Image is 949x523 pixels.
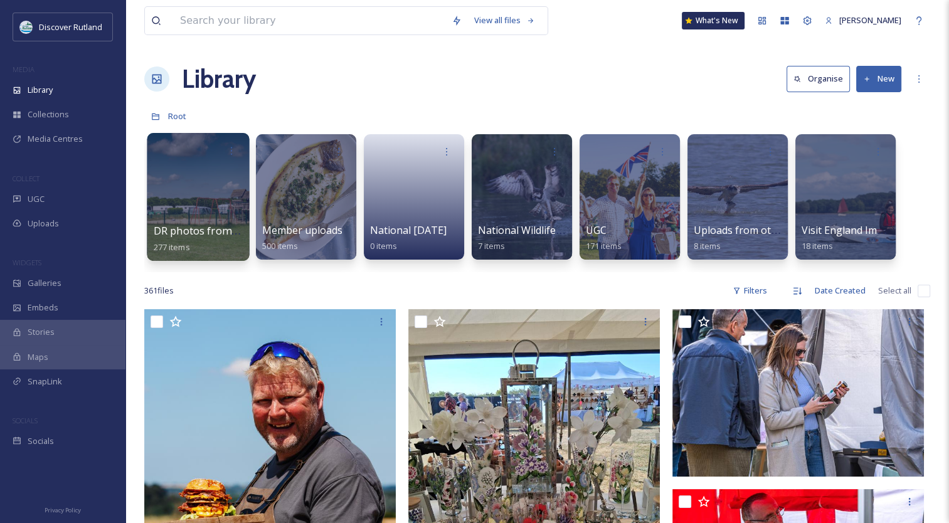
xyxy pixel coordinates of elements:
[45,502,81,517] a: Privacy Policy
[28,435,54,447] span: Socials
[13,174,40,183] span: COLLECT
[182,60,256,98] a: Library
[726,278,773,303] div: Filters
[694,240,721,251] span: 8 items
[28,376,62,388] span: SnapLink
[13,416,38,425] span: SOCIALS
[144,285,174,297] span: 361 file s
[262,225,342,251] a: Member uploads500 items
[478,225,602,251] a: National Wildlife Day 20247 items
[154,241,190,252] span: 277 items
[28,326,55,338] span: Stories
[672,309,924,477] img: IMG_6352 2.JPG
[13,258,41,267] span: WIDGETS
[694,225,792,251] a: Uploads from others8 items
[154,225,317,253] a: DR photos from RJ Photographics277 items
[154,224,317,238] span: DR photos from RJ Photographics
[819,8,908,33] a: [PERSON_NAME]
[28,351,48,363] span: Maps
[20,21,33,33] img: DiscoverRutlandlog37F0B7.png
[802,225,904,251] a: Visit England Imagery18 items
[809,278,872,303] div: Date Created
[856,66,901,92] button: New
[39,21,102,33] span: Discover Rutland
[586,225,622,251] a: UGC171 items
[168,110,186,122] span: Root
[28,84,53,96] span: Library
[878,285,911,297] span: Select all
[694,223,792,237] span: Uploads from others
[370,223,447,237] span: National [DATE]
[262,223,342,237] span: Member uploads
[802,240,833,251] span: 18 items
[468,8,541,33] a: View all files
[174,7,445,34] input: Search your library
[787,66,850,92] button: Organise
[370,240,397,251] span: 0 items
[28,277,61,289] span: Galleries
[478,223,602,237] span: National Wildlife Day 2024
[370,225,447,251] a: National [DATE]0 items
[28,108,69,120] span: Collections
[839,14,901,26] span: [PERSON_NAME]
[802,223,904,237] span: Visit England Imagery
[28,133,83,145] span: Media Centres
[168,108,186,124] a: Root
[13,65,34,74] span: MEDIA
[28,218,59,230] span: Uploads
[586,240,622,251] span: 171 items
[45,506,81,514] span: Privacy Policy
[682,12,745,29] a: What's New
[28,302,58,314] span: Embeds
[478,240,505,251] span: 7 items
[586,223,607,237] span: UGC
[28,193,45,205] span: UGC
[262,240,298,251] span: 500 items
